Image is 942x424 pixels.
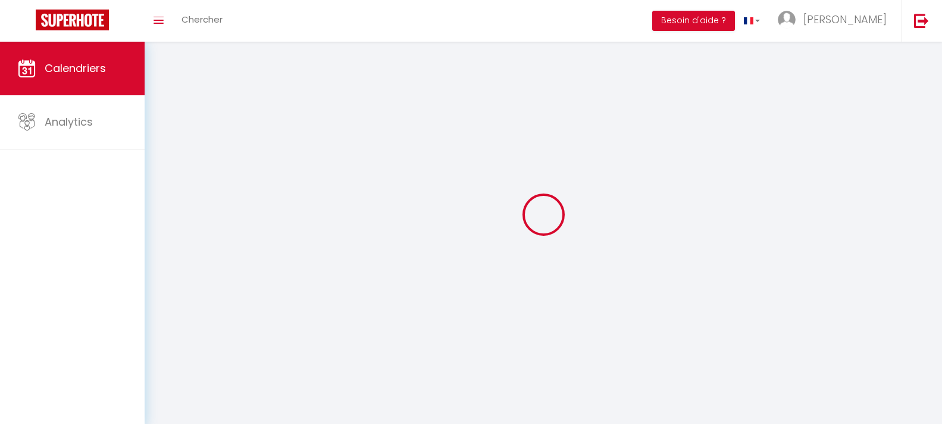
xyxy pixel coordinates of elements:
[181,13,223,26] span: Chercher
[36,10,109,30] img: Super Booking
[803,12,887,27] span: [PERSON_NAME]
[914,13,929,28] img: logout
[45,61,106,76] span: Calendriers
[778,11,796,29] img: ...
[652,11,735,31] button: Besoin d'aide ?
[45,114,93,129] span: Analytics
